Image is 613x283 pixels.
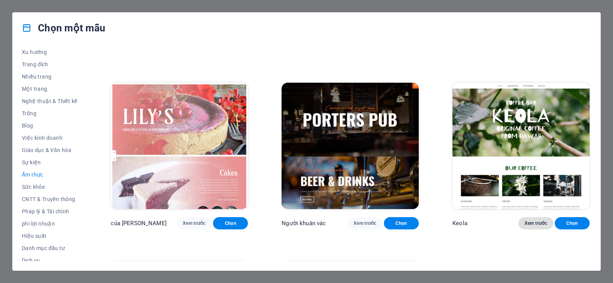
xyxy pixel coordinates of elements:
button: Ẩm thực [22,168,77,181]
button: Chọn [213,217,248,229]
font: Nhiều trang [22,74,51,80]
font: Trang đích [22,61,48,67]
font: Dịch vụ [22,257,40,263]
button: Sự kiện [22,156,77,168]
font: Keola [452,220,467,227]
font: Danh mục đầu tư [22,245,65,251]
img: của Lily [111,83,248,209]
font: Trống [22,110,36,116]
img: Keola [452,83,590,209]
font: Xem trước [354,221,376,226]
button: Hiệu suất [22,230,77,242]
font: CNTT & Truyền thông [22,196,75,202]
font: Một trang [22,86,48,92]
button: Chọn [384,217,419,229]
font: Sự kiện [22,159,41,165]
button: Một trang [22,83,77,95]
button: Blog [22,119,77,132]
font: phi lợi nhuận [22,221,55,227]
button: phi lợi nhuận [22,218,77,230]
font: Sức khỏe [22,184,45,190]
button: Xem trước [177,217,211,229]
font: Xem trước [183,221,205,226]
font: Chọn [225,221,236,226]
button: Việc kinh doanh [22,132,77,144]
img: Người khuân vác [282,83,419,209]
font: Nghệ thuật & Thiết kế [22,98,77,104]
button: Pháp lý & Tài chính [22,205,77,218]
button: Xu hướng [22,46,77,58]
font: Hiệu suất [22,233,47,239]
button: Trống [22,107,77,119]
font: Nhà máy rượu vang Hammond [282,36,332,50]
font: Người khuân vác [282,220,326,227]
font: Pháp lý & Tài chính [22,208,69,214]
font: Việc kinh doanh [22,135,62,141]
font: Chọn một mẫu [38,22,105,34]
font: Chọn [566,221,578,226]
font: của [PERSON_NAME] [111,220,166,227]
button: Nhiều trang [22,70,77,83]
font: Blog [22,123,33,129]
font: Giáo dục & Văn hóa [22,147,71,153]
button: Chọn [555,217,590,229]
button: Xem trước [518,217,553,229]
button: Giáo dục & Văn hóa [22,144,77,156]
font: Ẩm thực [22,172,43,178]
font: Xu hướng [22,49,47,55]
button: Xem trước [347,217,382,229]
button: Nghệ thuật & Thiết kế [22,95,77,107]
font: Xem trước [524,221,547,226]
font: Chọn [395,221,407,226]
button: Danh mục đầu tư [22,242,77,254]
button: Trang đích [22,58,77,70]
button: Sức khỏe [22,181,77,193]
button: Dịch vụ [22,254,77,267]
button: CNTT & Truyền thông [22,193,77,205]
